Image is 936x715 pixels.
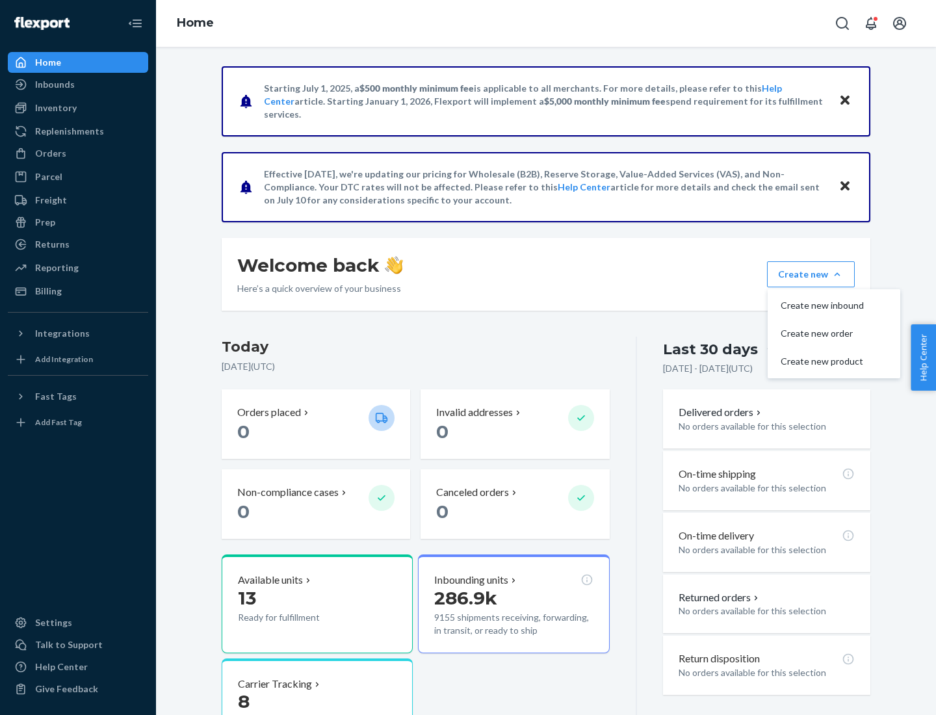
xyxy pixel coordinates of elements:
[781,301,864,310] span: Create new inbound
[421,469,609,539] button: Canceled orders 0
[8,74,148,95] a: Inbounds
[434,573,508,588] p: Inbounding units
[8,349,148,370] a: Add Integration
[679,405,764,420] button: Delivered orders
[679,666,855,679] p: No orders available for this selection
[8,634,148,655] a: Talk to Support
[237,282,403,295] p: Here’s a quick overview of your business
[544,96,666,107] span: $5,000 monthly minimum fee
[35,101,77,114] div: Inventory
[436,485,509,500] p: Canceled orders
[237,421,250,443] span: 0
[8,412,148,433] a: Add Fast Tag
[122,10,148,36] button: Close Navigation
[8,257,148,278] a: Reporting
[238,690,250,712] span: 8
[887,10,913,36] button: Open account menu
[8,656,148,677] a: Help Center
[8,97,148,118] a: Inventory
[8,121,148,142] a: Replenishments
[679,482,855,495] p: No orders available for this selection
[35,616,72,629] div: Settings
[35,660,88,673] div: Help Center
[166,5,224,42] ol: breadcrumbs
[421,389,609,459] button: Invalid addresses 0
[222,389,410,459] button: Orders placed 0
[770,320,898,348] button: Create new order
[35,638,103,651] div: Talk to Support
[35,417,82,428] div: Add Fast Tag
[237,405,301,420] p: Orders placed
[781,329,864,338] span: Create new order
[8,386,148,407] button: Fast Tags
[14,17,70,30] img: Flexport logo
[911,324,936,391] button: Help Center
[8,190,148,211] a: Freight
[8,281,148,302] a: Billing
[8,143,148,164] a: Orders
[35,285,62,298] div: Billing
[436,421,448,443] span: 0
[237,500,250,523] span: 0
[418,554,609,653] button: Inbounding units286.9k9155 shipments receiving, forwarding, in transit, or ready to ship
[8,166,148,187] a: Parcel
[35,56,61,69] div: Home
[264,168,826,207] p: Effective [DATE], we're updating our pricing for Wholesale (B2B), Reserve Storage, Value-Added Se...
[829,10,855,36] button: Open Search Box
[222,337,610,357] h3: Today
[837,92,853,110] button: Close
[35,194,67,207] div: Freight
[35,238,70,251] div: Returns
[8,612,148,633] a: Settings
[663,362,753,375] p: [DATE] - [DATE] ( UTC )
[35,682,98,695] div: Give Feedback
[434,587,497,609] span: 286.9k
[35,354,93,365] div: Add Integration
[8,679,148,699] button: Give Feedback
[663,339,758,359] div: Last 30 days
[858,10,884,36] button: Open notifications
[238,573,303,588] p: Available units
[679,420,855,433] p: No orders available for this selection
[770,348,898,376] button: Create new product
[222,554,413,653] button: Available units13Ready for fulfillment
[177,16,214,30] a: Home
[237,253,403,277] h1: Welcome back
[781,357,864,366] span: Create new product
[35,125,104,138] div: Replenishments
[679,528,754,543] p: On-time delivery
[385,256,403,274] img: hand-wave emoji
[222,360,610,373] p: [DATE] ( UTC )
[238,677,312,692] p: Carrier Tracking
[558,181,610,192] a: Help Center
[837,177,853,196] button: Close
[679,604,855,617] p: No orders available for this selection
[35,216,55,229] div: Prep
[35,78,75,91] div: Inbounds
[434,611,593,637] p: 9155 shipments receiving, forwarding, in transit, or ready to ship
[35,390,77,403] div: Fast Tags
[35,147,66,160] div: Orders
[359,83,474,94] span: $500 monthly minimum fee
[770,292,898,320] button: Create new inbound
[8,323,148,344] button: Integrations
[8,234,148,255] a: Returns
[436,500,448,523] span: 0
[679,467,756,482] p: On-time shipping
[8,212,148,233] a: Prep
[679,651,760,666] p: Return disposition
[8,52,148,73] a: Home
[35,170,62,183] div: Parcel
[679,590,761,605] button: Returned orders
[222,469,410,539] button: Non-compliance cases 0
[679,543,855,556] p: No orders available for this selection
[35,327,90,340] div: Integrations
[264,82,826,121] p: Starting July 1, 2025, a is applicable to all merchants. For more details, please refer to this a...
[436,405,513,420] p: Invalid addresses
[237,485,339,500] p: Non-compliance cases
[238,587,256,609] span: 13
[35,261,79,274] div: Reporting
